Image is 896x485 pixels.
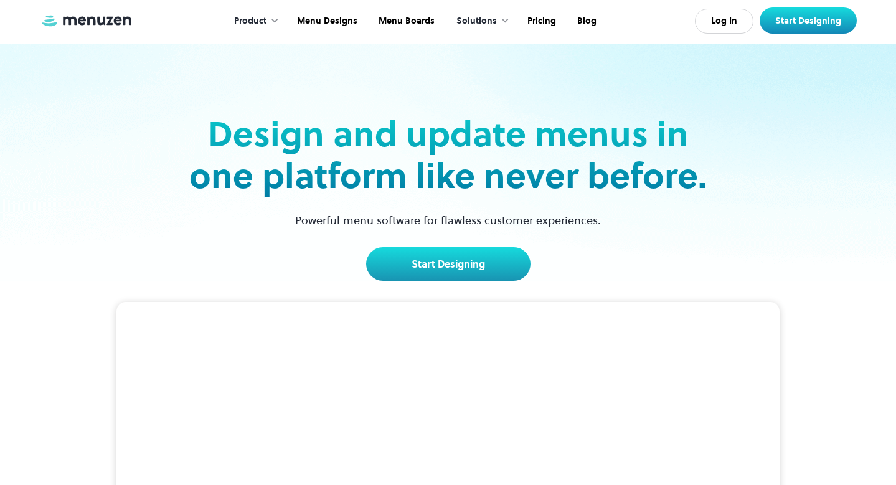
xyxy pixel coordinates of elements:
p: Powerful menu software for flawless customer experiences. [280,212,616,228]
a: Start Designing [760,7,857,34]
a: Menu Boards [367,2,444,40]
a: Start Designing [366,247,531,281]
h2: Design and update menus in one platform like never before. [186,113,711,197]
a: Menu Designs [285,2,367,40]
a: Log In [695,9,753,34]
div: Product [234,14,266,28]
a: Blog [565,2,606,40]
div: Solutions [456,14,497,28]
div: Product [222,2,285,40]
a: Pricing [516,2,565,40]
div: Solutions [444,2,516,40]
